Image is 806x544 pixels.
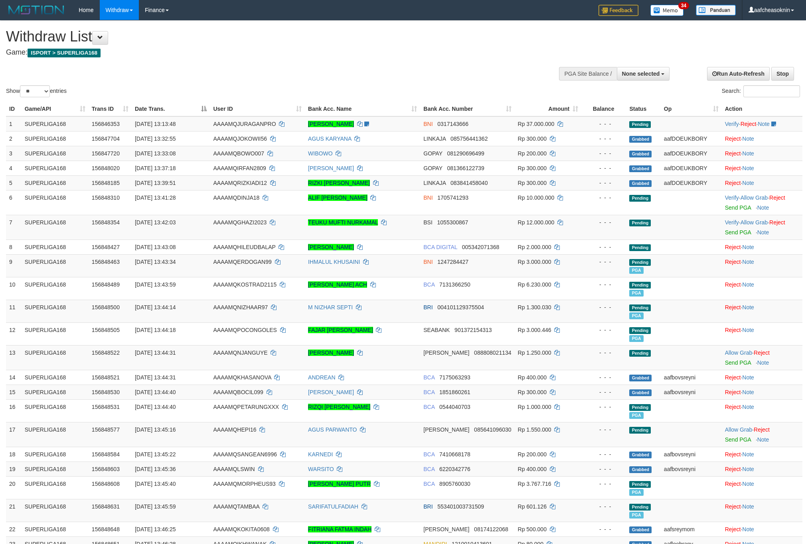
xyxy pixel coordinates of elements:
[722,385,802,399] td: ·
[22,322,89,345] td: SUPERLIGA168
[742,259,754,265] a: Note
[423,259,433,265] span: BNI
[92,374,120,381] span: 156848521
[213,374,271,381] span: AAAAMQKHASANOVA
[585,149,623,157] div: - - -
[725,374,741,381] a: Reject
[725,359,751,366] a: Send PGA
[725,526,741,532] a: Reject
[474,350,511,356] span: Copy 088808021134 to clipboard
[585,403,623,411] div: - - -
[92,389,120,395] span: 156848530
[742,503,754,510] a: Note
[423,165,442,171] span: GOPAY
[6,240,22,254] td: 8
[722,85,800,97] label: Search:
[757,359,769,366] a: Note
[22,146,89,161] td: SUPERLIGA168
[585,135,623,143] div: - - -
[771,67,794,81] a: Stop
[135,389,176,395] span: [DATE] 13:44:40
[661,385,722,399] td: aafbovsreyni
[518,219,555,226] span: Rp 12.000.000
[629,304,651,311] span: Pending
[423,180,446,186] span: LINKAJA
[423,244,457,250] span: BCA DIGITAL
[213,350,267,356] span: AAAAMQNJANGUYE
[308,350,354,356] a: [PERSON_NAME]
[661,102,722,116] th: Op: activate to sort column ascending
[423,350,469,356] span: [PERSON_NAME]
[585,243,623,251] div: - - -
[629,121,651,128] span: Pending
[629,282,651,289] span: Pending
[650,5,684,16] img: Button%20Memo.svg
[725,229,751,236] a: Send PGA
[661,161,722,175] td: aafDOEUKBORY
[585,164,623,172] div: - - -
[135,374,176,381] span: [DATE] 13:44:31
[725,204,751,211] a: Send PGA
[741,121,757,127] a: Reject
[629,220,651,226] span: Pending
[92,259,120,265] span: 156848463
[20,85,50,97] select: Showentries
[92,281,120,288] span: 156848489
[518,180,547,186] span: Rp 300.000
[725,150,741,157] a: Reject
[518,281,551,288] span: Rp 6.230.000
[213,281,277,288] span: AAAAMQKOSTRAD2115
[742,244,754,250] a: Note
[92,194,120,201] span: 156848310
[629,180,652,187] span: Grabbed
[135,281,176,288] span: [DATE] 13:43:59
[585,281,623,289] div: - - -
[92,121,120,127] span: 156846353
[581,102,626,116] th: Balance
[308,304,353,310] a: M NIZHAR SEPTI
[6,215,22,240] td: 7
[629,151,652,157] span: Grabbed
[617,67,670,81] button: None selected
[423,150,442,157] span: GOPAY
[769,219,785,226] a: Reject
[518,374,547,381] span: Rp 400.000
[722,161,802,175] td: ·
[661,131,722,146] td: aafDOEUKBORY
[629,165,652,172] span: Grabbed
[518,350,551,356] span: Rp 1.250.000
[758,121,770,127] a: Note
[515,102,582,116] th: Amount: activate to sort column ascending
[743,85,800,97] input: Search:
[92,304,120,310] span: 156848500
[629,335,643,342] span: Marked by aafsengchandara
[629,290,643,297] span: Marked by aafsoycanthlai
[742,281,754,288] a: Note
[741,194,768,201] a: Allow Grab
[722,254,802,277] td: ·
[135,404,176,410] span: [DATE] 13:44:40
[725,327,741,333] a: Reject
[629,412,643,419] span: Marked by aafsoycanthlai
[22,102,89,116] th: Game/API: activate to sort column ascending
[22,240,89,254] td: SUPERLIGA168
[661,175,722,190] td: aafDOEUKBORY
[585,388,623,396] div: - - -
[89,102,132,116] th: Trans ID: activate to sort column ascending
[725,503,741,510] a: Reject
[725,259,741,265] a: Reject
[423,121,433,127] span: BNI
[135,304,176,310] span: [DATE] 13:44:14
[742,304,754,310] a: Note
[308,481,371,487] a: [PERSON_NAME] PUTR
[437,259,468,265] span: Copy 1247284427 to clipboard
[742,404,754,410] a: Note
[518,259,551,265] span: Rp 3.000.000
[439,374,470,381] span: Copy 7175063293 to clipboard
[629,327,651,334] span: Pending
[92,219,120,226] span: 156848354
[585,218,623,226] div: - - -
[135,259,176,265] span: [DATE] 13:43:34
[629,375,652,381] span: Grabbed
[308,374,335,381] a: ANDREAN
